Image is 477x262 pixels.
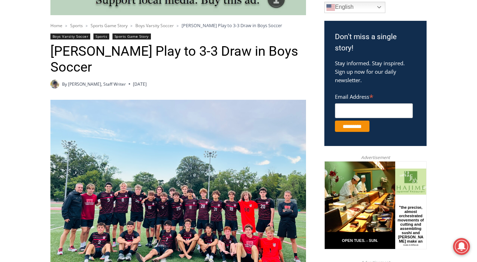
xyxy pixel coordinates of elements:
[335,90,413,102] label: Email Address
[65,23,67,28] span: >
[326,3,335,12] img: en
[62,81,67,87] span: By
[86,23,88,28] span: >
[354,154,397,161] span: Advertisement
[50,80,59,89] img: (PHOTO: MyRye.com 2024 Head Intern, Editor and now Staff Writer Charlie Morris. Contributed.)Char...
[135,23,174,29] a: Boys Varsity Soccer
[68,81,126,87] a: [PERSON_NAME], Staff Writer
[177,23,179,28] span: >
[184,70,327,86] span: Intern @ [DOMAIN_NAME]
[178,0,333,68] div: "[PERSON_NAME] and I covered the [DATE] Parade, which was a really eye opening experience as I ha...
[91,23,128,29] a: Sports Game Story
[50,43,306,75] h1: [PERSON_NAME] Play to 3-3 Draw in Boys Soccer
[70,23,83,29] a: Sports
[130,23,133,28] span: >
[112,33,151,39] a: Sports Game Story
[93,33,109,39] a: Sports
[335,31,416,54] h3: Don't miss a single story!
[50,23,62,29] a: Home
[50,22,306,29] nav: Breadcrumbs
[324,2,385,13] a: English
[170,68,342,88] a: Intern @ [DOMAIN_NAME]
[50,33,91,39] a: Boys Varsity Soccer
[72,44,100,84] div: "the precise, almost orchestrated movements of cutting and assembling sushi and [PERSON_NAME] mak...
[182,22,282,29] span: [PERSON_NAME] Play to 3-3 Draw in Boys Soccer
[0,71,71,88] a: Open Tues. - Sun. [PHONE_NUMBER]
[50,80,59,89] a: Author image
[2,73,69,99] span: Open Tues. - Sun. [PHONE_NUMBER]
[133,81,147,87] time: [DATE]
[335,59,416,84] p: Stay informed. Stay inspired. Sign up now for our daily newsletter.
